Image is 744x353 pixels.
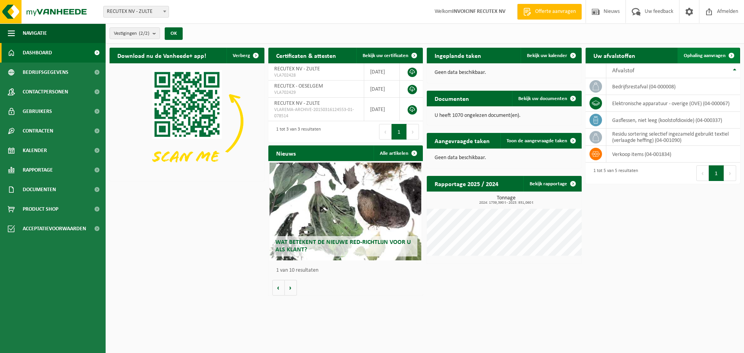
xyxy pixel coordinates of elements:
[586,48,643,63] h2: Uw afvalstoffen
[23,160,53,180] span: Rapportage
[274,83,323,89] span: RECUTEX - OESELGEM
[724,165,736,181] button: Next
[612,68,634,74] span: Afvalstof
[678,48,739,63] a: Ophaling aanvragen
[407,124,419,140] button: Next
[431,195,582,205] h3: Tonnage
[435,70,574,75] p: Geen data beschikbaar.
[684,53,726,58] span: Ophaling aanvragen
[696,165,709,181] button: Previous
[23,23,47,43] span: Navigatie
[272,123,321,140] div: 1 tot 3 van 3 resultaten
[427,48,489,63] h2: Ingeplande taken
[272,280,285,296] button: Vorige
[23,121,53,141] span: Contracten
[23,141,47,160] span: Kalender
[276,268,419,273] p: 1 van 10 resultaten
[139,31,149,36] count: (2/2)
[23,82,68,102] span: Contactpersonen
[23,199,58,219] span: Product Shop
[285,280,297,296] button: Volgende
[356,48,422,63] a: Bekijk uw certificaten
[23,102,52,121] span: Gebruikers
[500,133,581,149] a: Toon de aangevraagde taken
[709,165,724,181] button: 1
[364,81,400,98] td: [DATE]
[226,48,264,63] button: Verberg
[23,43,52,63] span: Dashboard
[103,6,169,18] span: RECUTEX NV - ZULTE
[274,72,358,79] span: VLA702428
[427,176,506,191] h2: Rapportage 2025 / 2024
[374,145,422,161] a: Alle artikelen
[110,63,264,179] img: Download de VHEPlus App
[392,124,407,140] button: 1
[589,165,638,182] div: 1 tot 5 van 5 resultaten
[110,48,214,63] h2: Download nu de Vanheede+ app!
[23,180,56,199] span: Documenten
[606,78,740,95] td: bedrijfsrestafval (04-000008)
[274,107,358,119] span: VLAREMA-ARCHIVE-20150316124553-01-078514
[274,90,358,96] span: VLA702429
[233,53,250,58] span: Verberg
[364,98,400,121] td: [DATE]
[274,66,320,72] span: RECUTEX NV - ZULTE
[270,163,421,260] a: Wat betekent de nieuwe RED-richtlijn voor u als klant?
[23,219,86,238] span: Acceptatievoorwaarden
[431,201,582,205] span: 2024: 1739,390 t - 2025: 931,060 t
[606,95,740,112] td: elektronische apparatuur - overige (OVE) (04-000067)
[363,53,408,58] span: Bekijk uw certificaten
[268,145,304,161] h2: Nieuws
[517,4,582,20] a: Offerte aanvragen
[523,176,581,192] a: Bekijk rapportage
[104,6,169,17] span: RECUTEX NV - ZULTE
[527,53,567,58] span: Bekijk uw kalender
[435,113,574,118] p: U heeft 1070 ongelezen document(en).
[110,27,160,39] button: Vestigingen(2/2)
[427,91,477,106] h2: Documenten
[518,96,567,101] span: Bekijk uw documenten
[274,100,320,106] span: RECUTEX NV - ZULTE
[427,133,498,148] h2: Aangevraagde taken
[606,129,740,146] td: residu sortering selectief ingezameld gebruikt textiel (verlaagde heffing) (04-001090)
[364,63,400,81] td: [DATE]
[23,63,68,82] span: Bedrijfsgegevens
[507,138,567,143] span: Toon de aangevraagde taken
[521,48,581,63] a: Bekijk uw kalender
[114,28,149,39] span: Vestigingen
[275,239,411,253] span: Wat betekent de nieuwe RED-richtlijn voor u als klant?
[533,8,578,16] span: Offerte aanvragen
[268,48,344,63] h2: Certificaten & attesten
[606,112,740,129] td: gasflessen, niet leeg (koolstofdioxide) (04-000337)
[452,9,505,14] strong: INVOICINF RECUTEX NV
[379,124,392,140] button: Previous
[435,155,574,161] p: Geen data beschikbaar.
[512,91,581,106] a: Bekijk uw documenten
[165,27,183,40] button: OK
[606,146,740,163] td: verkoop items (04-001834)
